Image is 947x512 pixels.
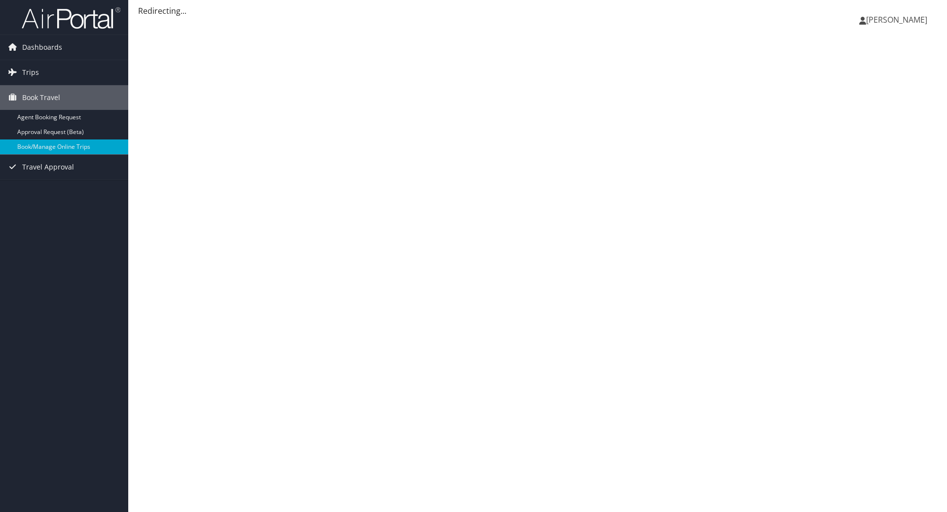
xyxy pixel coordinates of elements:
span: Trips [22,60,39,85]
span: Book Travel [22,85,60,110]
img: airportal-logo.png [22,6,120,30]
span: Dashboards [22,35,62,60]
div: Redirecting... [138,5,937,17]
span: Travel Approval [22,155,74,179]
a: [PERSON_NAME] [859,5,937,34]
span: [PERSON_NAME] [866,14,927,25]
